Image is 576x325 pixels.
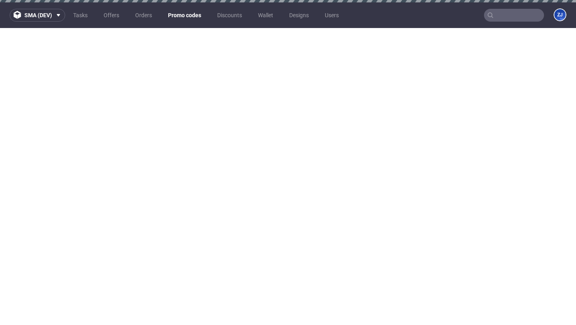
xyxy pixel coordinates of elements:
[130,9,157,22] a: Orders
[554,9,566,20] figcaption: ZJ
[284,9,314,22] a: Designs
[68,9,92,22] a: Tasks
[10,9,65,22] button: sma (dev)
[24,12,52,18] span: sma (dev)
[163,9,206,22] a: Promo codes
[99,9,124,22] a: Offers
[212,9,247,22] a: Discounts
[253,9,278,22] a: Wallet
[320,9,344,22] a: Users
